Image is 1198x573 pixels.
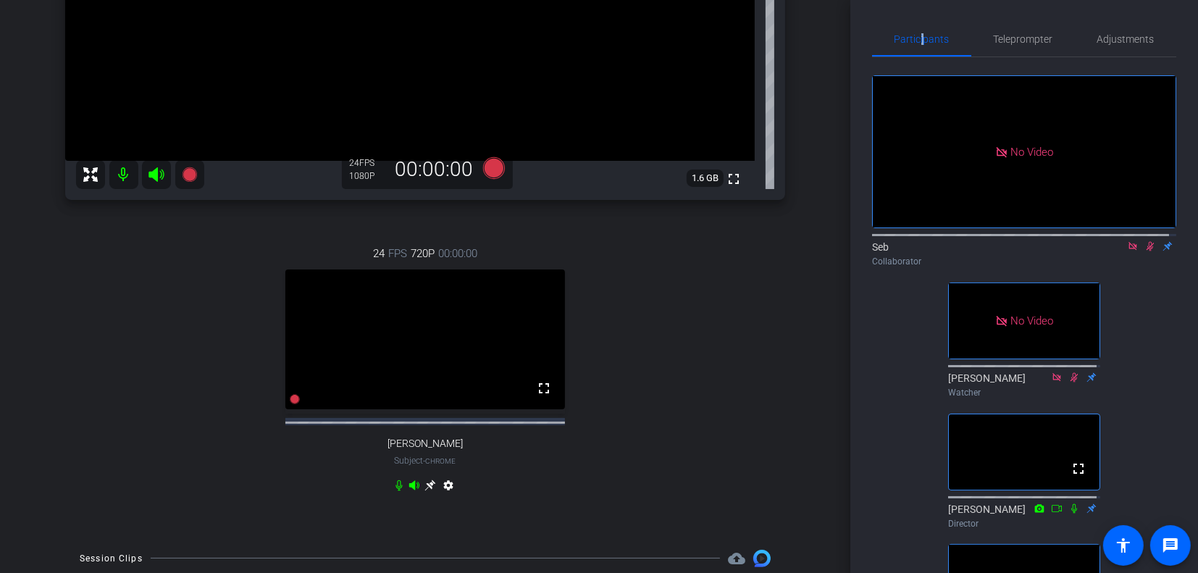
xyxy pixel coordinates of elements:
[349,157,385,169] div: 24
[388,246,407,262] span: FPS
[535,380,553,397] mat-icon: fullscreen
[426,457,456,465] span: Chrome
[424,456,426,466] span: -
[1097,34,1155,44] span: Adjustments
[349,170,385,182] div: 1080P
[753,550,771,567] img: Session clips
[948,517,1100,530] div: Director
[385,157,482,182] div: 00:00:00
[411,246,435,262] span: 720P
[948,502,1100,530] div: [PERSON_NAME]
[359,158,374,168] span: FPS
[728,550,745,567] span: Destinations for your clips
[1162,537,1179,554] mat-icon: message
[440,480,457,497] mat-icon: settings
[872,255,1176,268] div: Collaborator
[948,386,1100,399] div: Watcher
[872,240,1176,268] div: Seb
[994,34,1053,44] span: Teleprompter
[895,34,950,44] span: Participants
[687,170,724,187] span: 1.6 GB
[1010,314,1053,327] span: No Video
[725,170,742,188] mat-icon: fullscreen
[1070,460,1087,477] mat-icon: fullscreen
[1010,145,1053,158] span: No Video
[395,454,456,467] span: Subject
[80,551,143,566] div: Session Clips
[1115,537,1132,554] mat-icon: accessibility
[373,246,385,262] span: 24
[948,371,1100,399] div: [PERSON_NAME]
[728,550,745,567] mat-icon: cloud_upload
[388,438,463,450] span: [PERSON_NAME]
[438,246,477,262] span: 00:00:00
